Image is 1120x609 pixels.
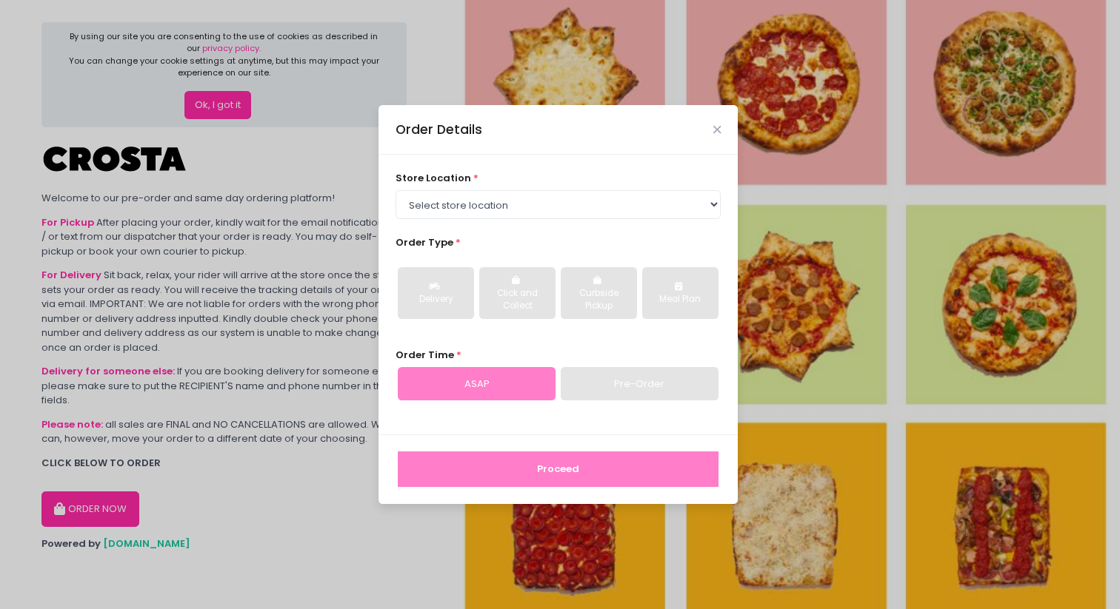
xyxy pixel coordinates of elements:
[490,287,545,313] div: Click and Collect
[396,171,471,185] span: store location
[396,348,454,362] span: Order Time
[561,267,637,319] button: Curbside Pickup
[396,120,482,139] div: Order Details
[398,267,474,319] button: Delivery
[408,293,464,306] div: Delivery
[642,267,719,319] button: Meal Plan
[713,126,721,133] button: Close
[653,293,708,306] div: Meal Plan
[479,267,556,319] button: Click and Collect
[571,287,627,313] div: Curbside Pickup
[396,235,453,249] span: Order Type
[398,451,719,487] button: Proceed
